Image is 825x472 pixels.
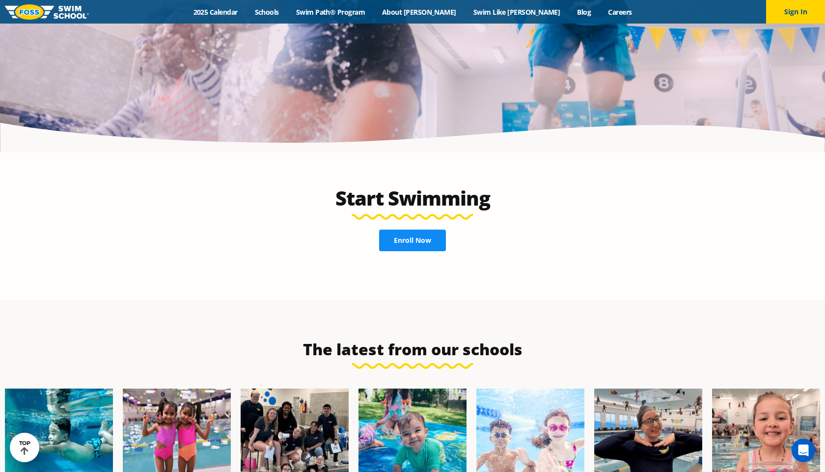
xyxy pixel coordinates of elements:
a: Schools [246,7,287,17]
span: Enroll Now [394,237,431,244]
h2: Start Swimming [181,186,644,210]
a: Swim Path® Program [287,7,373,17]
a: 2025 Calendar [185,7,246,17]
a: About [PERSON_NAME] [374,7,465,17]
img: FOSS Swim School Logo [5,4,89,20]
a: Swim Like [PERSON_NAME] [465,7,569,17]
div: TOP [19,440,30,455]
a: Careers [600,7,640,17]
a: Enroll Now [379,230,446,251]
a: Blog [569,7,600,17]
div: Open Intercom Messenger [792,439,815,462]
